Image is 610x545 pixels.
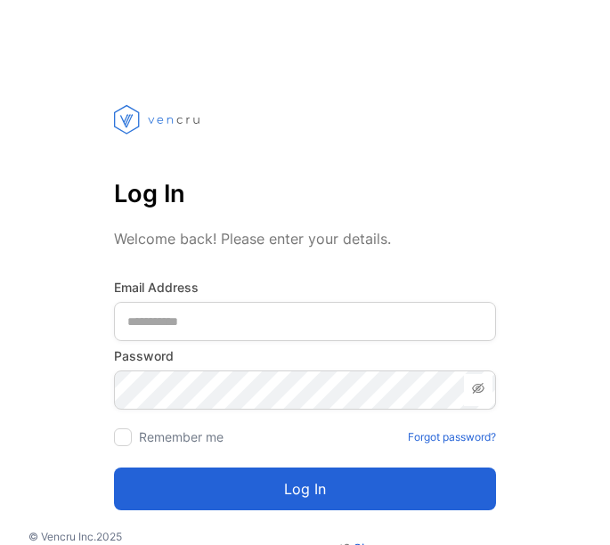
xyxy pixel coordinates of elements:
[114,228,496,249] p: Welcome back! Please enter your details.
[408,429,496,445] a: Forgot password?
[114,468,496,510] button: Log in
[139,429,224,444] label: Remember me
[114,346,496,365] label: Password
[114,278,496,297] label: Email Address
[114,71,203,167] img: vencru logo
[114,173,496,216] p: Log In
